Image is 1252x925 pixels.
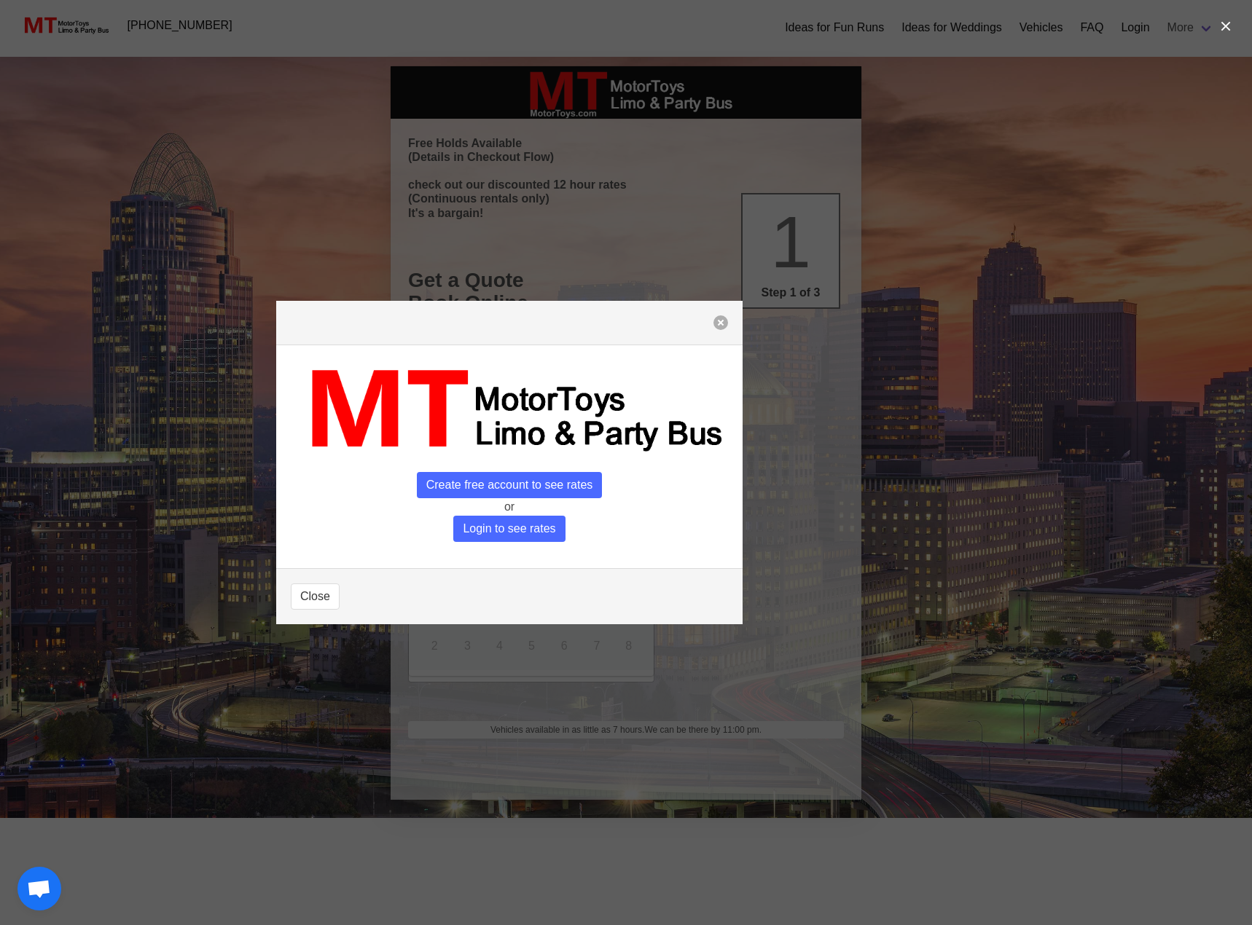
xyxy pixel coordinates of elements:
button: Close [291,583,340,610]
span: Close [300,588,330,605]
span: Login to see rates [453,516,565,542]
div: Open chat [17,867,61,910]
p: or [291,498,728,516]
span: Create free account to see rates [417,472,603,498]
img: MT_logo_name.png [291,360,728,460]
